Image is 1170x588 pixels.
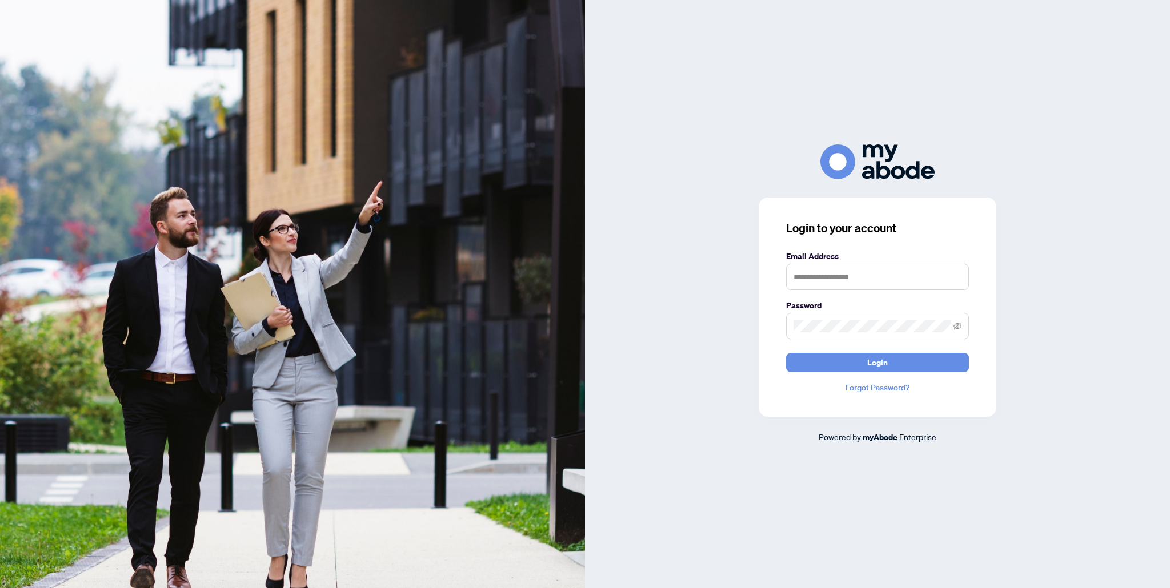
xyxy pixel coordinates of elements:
span: eye-invisible [953,322,961,330]
span: Login [867,353,888,372]
label: Password [786,299,969,312]
label: Email Address [786,250,969,263]
span: Powered by [819,432,861,442]
a: myAbode [863,431,897,444]
h3: Login to your account [786,220,969,236]
button: Login [786,353,969,372]
span: Enterprise [899,432,936,442]
img: ma-logo [820,144,935,179]
a: Forgot Password? [786,381,969,394]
